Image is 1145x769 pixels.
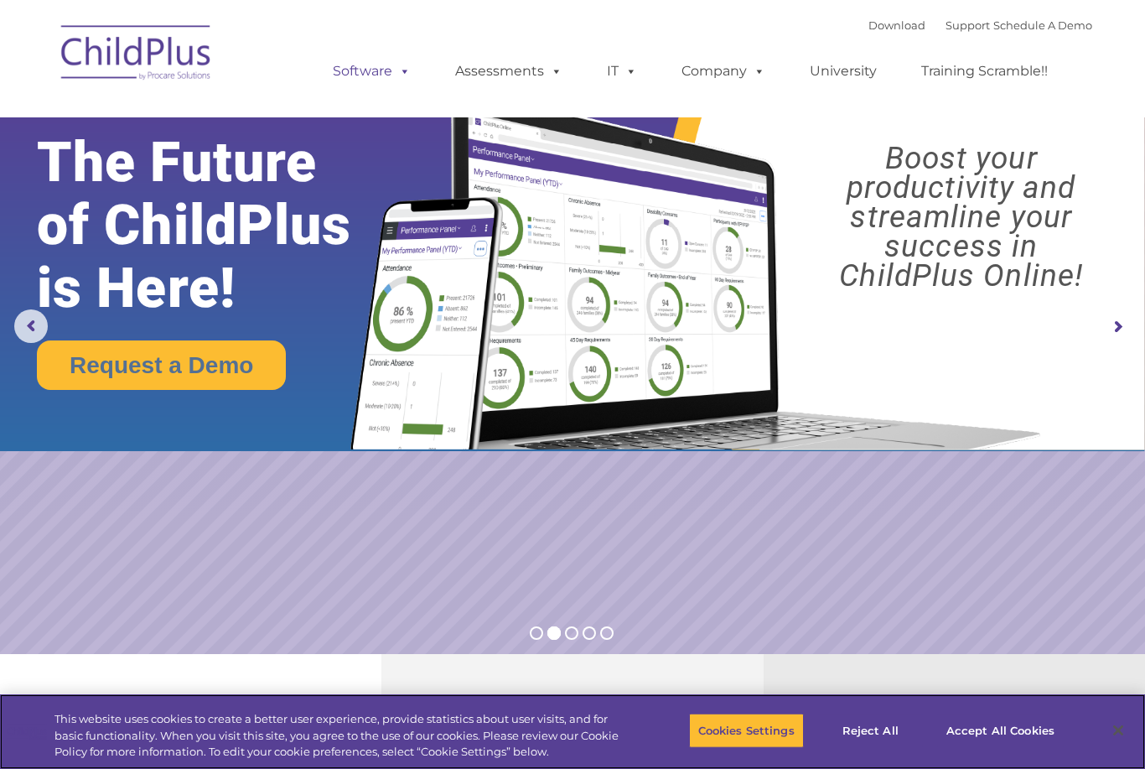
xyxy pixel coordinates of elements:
[818,713,923,748] button: Reject All
[1100,712,1137,749] button: Close
[904,55,1065,88] a: Training Scramble!!
[793,55,894,88] a: University
[868,18,1092,32] font: |
[37,340,286,390] a: Request a Demo
[53,13,220,97] img: ChildPlus by Procare Solutions
[937,713,1064,748] button: Accept All Cookies
[316,55,427,88] a: Software
[233,179,304,192] span: Phone number
[689,713,804,748] button: Cookies Settings
[37,131,402,320] rs-layer: The Future of ChildPlus is Here!
[791,143,1131,290] rs-layer: Boost your productivity and streamline your success in ChildPlus Online!
[54,711,629,761] div: This website uses cookies to create a better user experience, provide statistics about user visit...
[590,55,654,88] a: IT
[438,55,579,88] a: Assessments
[233,111,284,123] span: Last name
[665,55,782,88] a: Company
[993,18,1092,32] a: Schedule A Demo
[868,18,925,32] a: Download
[946,18,990,32] a: Support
